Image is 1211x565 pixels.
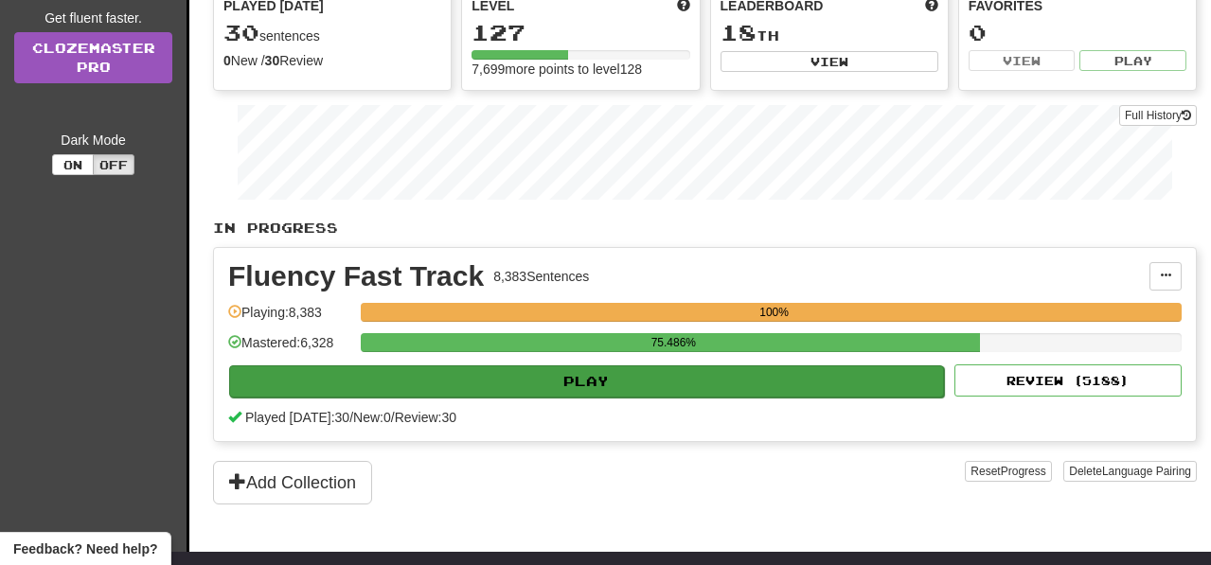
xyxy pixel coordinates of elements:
p: In Progress [213,219,1197,238]
button: Add Collection [213,461,372,504]
button: View [969,50,1076,71]
div: 75.486% [366,333,980,352]
a: ClozemasterPro [14,32,172,83]
button: Full History [1119,105,1197,126]
div: 100% [366,303,1182,322]
div: sentences [223,21,441,45]
button: DeleteLanguage Pairing [1063,461,1197,482]
button: Play [1079,50,1186,71]
span: 18 [721,19,757,45]
span: Played [DATE]: 30 [245,410,349,425]
strong: 0 [223,53,231,68]
div: Mastered: 6,328 [228,333,351,364]
div: 8,383 Sentences [493,267,589,286]
span: Open feedback widget [13,539,157,558]
span: New: 0 [353,410,391,425]
span: / [349,410,353,425]
span: / [391,410,395,425]
span: 30 [223,19,259,45]
span: Language Pairing [1102,465,1191,478]
div: 7,699 more points to level 128 [472,60,689,79]
span: Progress [1001,465,1046,478]
div: Fluency Fast Track [228,262,484,291]
div: Get fluent faster. [14,9,172,27]
button: ResetProgress [965,461,1051,482]
div: 0 [969,21,1186,44]
div: th [721,21,938,45]
div: Playing: 8,383 [228,303,351,334]
strong: 30 [265,53,280,68]
span: Review: 30 [395,410,456,425]
div: New / Review [223,51,441,70]
button: Review (5188) [954,364,1182,397]
button: Play [229,365,944,397]
div: 127 [472,21,689,44]
div: Dark Mode [14,131,172,150]
button: View [721,51,938,72]
button: Off [93,154,134,175]
button: On [52,154,94,175]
